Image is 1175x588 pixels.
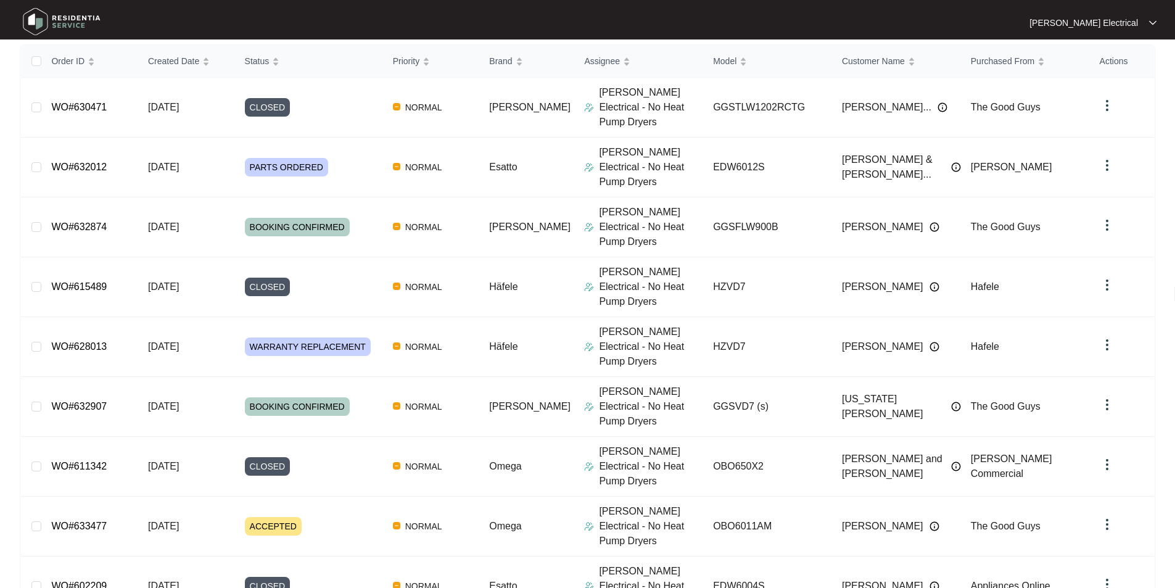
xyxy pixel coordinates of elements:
span: [PERSON_NAME] [489,222,571,232]
img: Assigner Icon [584,282,594,292]
span: Order ID [51,54,85,68]
p: [PERSON_NAME] Electrical - No Heat Pump Dryers [599,85,703,130]
img: Info icon [951,162,961,172]
th: Brand [479,45,574,78]
span: Brand [489,54,512,68]
th: Created Date [138,45,235,78]
span: NORMAL [400,100,447,115]
span: [PERSON_NAME] [842,220,923,234]
img: Vercel Logo [393,223,400,230]
span: [DATE] [148,222,179,232]
p: [PERSON_NAME] Electrical - No Heat Pump Dryers [599,444,703,489]
a: WO#615489 [51,281,107,292]
img: Assigner Icon [584,521,594,531]
td: GGSVD7 (s) [703,377,832,437]
span: The Good Guys [971,222,1041,232]
img: Assigner Icon [584,402,594,412]
img: Assigner Icon [584,162,594,172]
td: HZVD7 [703,317,832,377]
span: The Good Guys [971,401,1041,412]
p: [PERSON_NAME] Electrical - No Heat Pump Dryers [599,265,703,309]
th: Purchased From [961,45,1090,78]
span: [PERSON_NAME] & [PERSON_NAME]... [842,152,945,182]
span: Customer Name [842,54,905,68]
span: BOOKING CONFIRMED [245,218,350,236]
span: [DATE] [148,401,179,412]
td: OBO650X2 [703,437,832,497]
span: CLOSED [245,98,291,117]
span: Omega [489,461,521,471]
img: dropdown arrow [1100,98,1115,113]
a: WO#632907 [51,401,107,412]
th: Actions [1090,45,1154,78]
span: NORMAL [400,339,447,354]
td: GGSTLW1202RCTG [703,78,832,138]
span: [DATE] [148,102,179,112]
span: The Good Guys [971,102,1041,112]
span: Assignee [584,54,620,68]
span: PARTS ORDERED [245,158,328,176]
td: GGSFLW900B [703,197,832,257]
img: Info icon [951,462,961,471]
span: Häfele [489,281,517,292]
span: NORMAL [400,399,447,414]
img: Vercel Logo [393,283,400,290]
span: Created Date [148,54,199,68]
img: dropdown arrow [1100,517,1115,532]
span: [PERSON_NAME] Commercial [971,453,1052,479]
span: [DATE] [148,341,179,352]
span: [PERSON_NAME] [489,401,571,412]
span: NORMAL [400,160,447,175]
img: Assigner Icon [584,342,594,352]
p: [PERSON_NAME] Electrical [1029,17,1138,29]
th: Model [703,45,832,78]
span: [US_STATE] [PERSON_NAME] [842,392,945,421]
img: dropdown arrow [1100,218,1115,233]
span: [DATE] [148,521,179,531]
img: dropdown arrow [1100,337,1115,352]
span: NORMAL [400,459,447,474]
img: Info icon [930,222,939,232]
span: [PERSON_NAME]... [842,100,931,115]
span: [DATE] [148,162,179,172]
img: Assigner Icon [584,102,594,112]
th: Customer Name [832,45,961,78]
th: Priority [383,45,480,78]
th: Assignee [574,45,703,78]
span: Omega [489,521,521,531]
span: NORMAL [400,519,447,534]
span: Priority [393,54,420,68]
a: WO#611342 [51,461,107,471]
img: dropdown arrow [1100,278,1115,292]
span: Status [245,54,270,68]
img: dropdown arrow [1100,158,1115,173]
th: Status [235,45,383,78]
td: EDW6012S [703,138,832,197]
span: [PERSON_NAME] [971,162,1052,172]
span: [PERSON_NAME] [489,102,571,112]
span: WARRANTY REPLACEMENT [245,337,371,356]
p: [PERSON_NAME] Electrical - No Heat Pump Dryers [599,205,703,249]
img: Vercel Logo [393,342,400,350]
img: dropdown arrow [1100,397,1115,412]
span: CLOSED [245,278,291,296]
span: NORMAL [400,280,447,294]
a: WO#633477 [51,521,107,531]
span: Model [713,54,736,68]
p: [PERSON_NAME] Electrical - No Heat Pump Dryers [599,325,703,369]
img: Info icon [951,402,961,412]
a: WO#632012 [51,162,107,172]
span: [PERSON_NAME] and [PERSON_NAME] [842,452,945,481]
img: Info icon [930,342,939,352]
span: Hafele [971,281,999,292]
span: Esatto [489,162,517,172]
p: [PERSON_NAME] Electrical - No Heat Pump Dryers [599,384,703,429]
img: Vercel Logo [393,522,400,529]
span: [PERSON_NAME] [842,339,923,354]
span: BOOKING CONFIRMED [245,397,350,416]
span: [PERSON_NAME] [842,519,923,534]
span: [DATE] [148,281,179,292]
img: Vercel Logo [393,402,400,410]
td: HZVD7 [703,257,832,317]
span: NORMAL [400,220,447,234]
